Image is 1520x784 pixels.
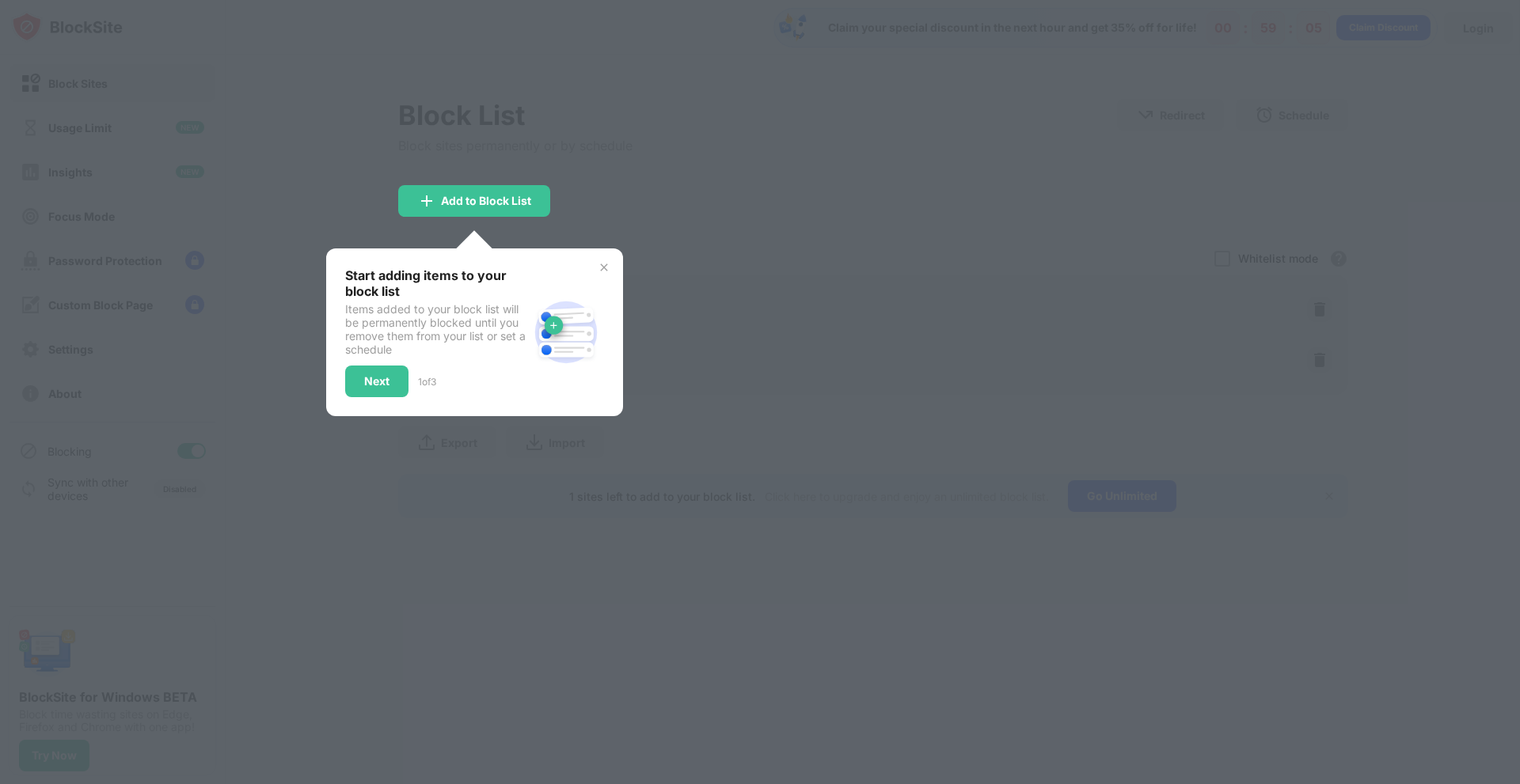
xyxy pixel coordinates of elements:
div: Add to Block List [441,195,531,207]
img: x-button.svg [598,261,610,274]
div: Next [364,375,389,388]
div: 1 of 3 [418,376,436,388]
div: Start adding items to your block list [345,267,528,299]
img: block-site.svg [528,294,604,370]
div: Items added to your block list will be permanently blocked until you remove them from your list o... [345,302,528,356]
